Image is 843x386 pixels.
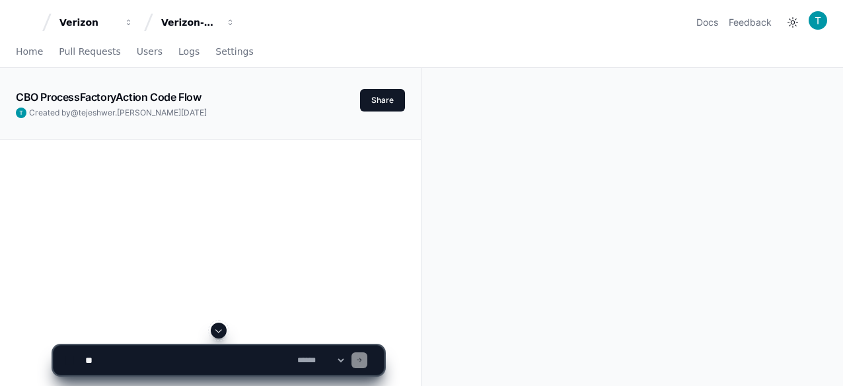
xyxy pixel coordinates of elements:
[16,48,43,55] span: Home
[360,89,405,112] button: Share
[729,16,772,29] button: Feedback
[71,108,79,117] span: @
[29,108,207,118] span: Created by
[137,37,163,67] a: Users
[215,48,253,55] span: Settings
[59,37,120,67] a: Pull Requests
[137,48,163,55] span: Users
[59,16,116,29] div: Verizon
[809,11,827,30] img: ACg8ocL-P3SnoSMinE6cJ4KuvimZdrZkjavFcOgZl8SznIp-YIbKyw=s96-c
[178,37,200,67] a: Logs
[79,108,181,117] span: tejeshwer.[PERSON_NAME]
[161,16,218,29] div: Verizon-Clarify-Order-Management
[16,37,43,67] a: Home
[54,11,139,34] button: Verizon
[156,11,240,34] button: Verizon-Clarify-Order-Management
[696,16,718,29] a: Docs
[215,37,253,67] a: Settings
[16,90,201,104] app-text-character-animate: CBO ProcessFactoryAction Code Flow
[178,48,200,55] span: Logs
[181,108,207,117] span: [DATE]
[16,108,26,118] img: ACg8ocL-P3SnoSMinE6cJ4KuvimZdrZkjavFcOgZl8SznIp-YIbKyw=s96-c
[59,48,120,55] span: Pull Requests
